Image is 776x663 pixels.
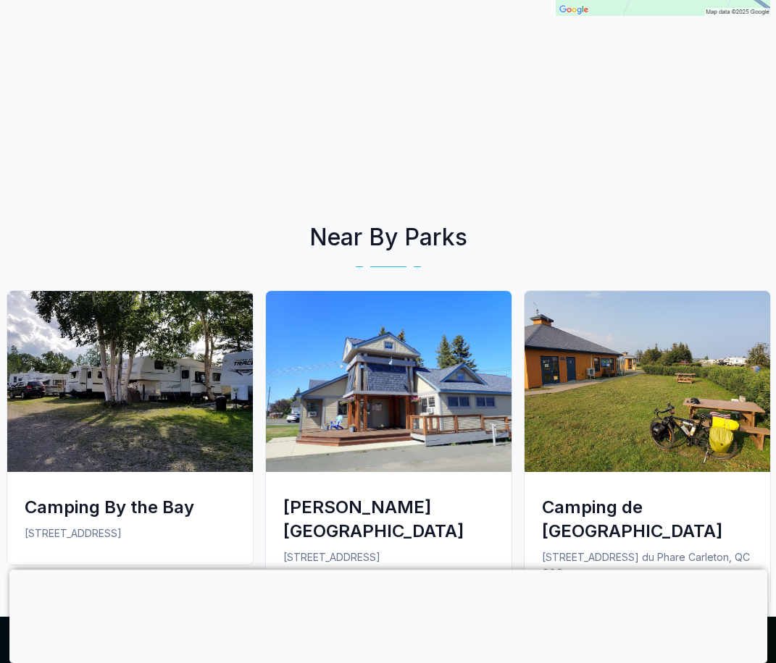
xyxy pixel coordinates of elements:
[283,495,494,543] div: [PERSON_NAME][GEOGRAPHIC_DATA]
[7,291,253,472] img: Camping By the Bay
[525,291,770,472] img: Camping de Carleton-sur-Mer
[1,290,259,576] a: Camping By the BayCamping By the Bay[STREET_ADDRESS]
[283,549,494,565] p: [STREET_ADDRESS]
[542,549,753,581] p: [STREET_ADDRESS] du Phare Carleton, QC G0C
[25,525,235,541] p: [STREET_ADDRESS]
[24,570,752,659] iframe: Advertisement
[259,290,518,600] a: Jacquet River Campground[PERSON_NAME][GEOGRAPHIC_DATA][STREET_ADDRESS]
[556,28,765,208] iframe: Advertisement
[266,291,512,472] img: Jacquet River Campground
[25,495,235,519] div: Camping By the Bay
[542,495,753,543] div: Camping de [GEOGRAPHIC_DATA]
